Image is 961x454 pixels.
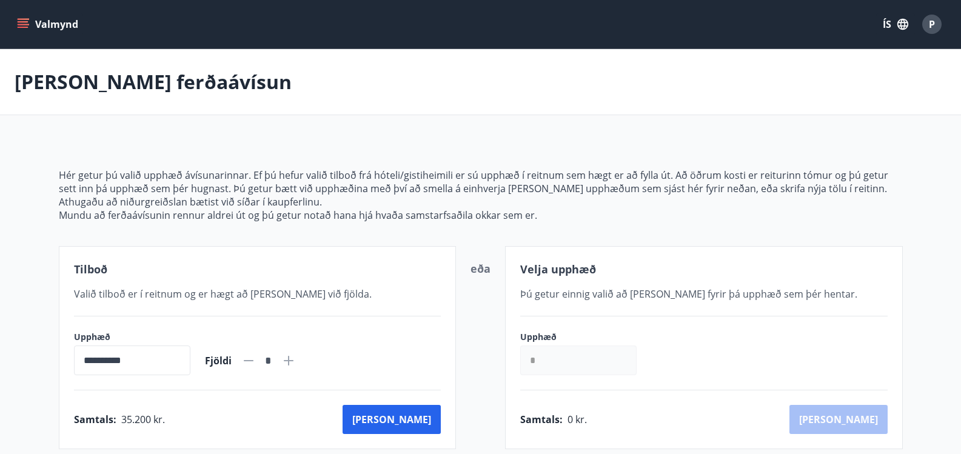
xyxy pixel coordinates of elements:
button: menu [15,13,83,35]
span: Samtals : [520,413,563,426]
span: Þú getur einnig valið að [PERSON_NAME] fyrir þá upphæð sem þér hentar. [520,287,857,301]
span: Samtals : [74,413,116,426]
span: 35.200 kr. [121,413,165,426]
span: P [929,18,935,31]
span: Tilboð [74,262,107,276]
button: [PERSON_NAME] [343,405,441,434]
button: ÍS [876,13,915,35]
p: Hér getur þú valið upphæð ávísunarinnar. Ef þú hefur valið tilboð frá hóteli/gistiheimili er sú u... [59,169,903,195]
span: Valið tilboð er í reitnum og er hægt að [PERSON_NAME] við fjölda. [74,287,372,301]
span: Fjöldi [205,354,232,367]
label: Upphæð [74,331,190,343]
span: 0 kr. [568,413,587,426]
label: Upphæð [520,331,649,343]
button: P [917,10,946,39]
p: [PERSON_NAME] ferðaávísun [15,68,292,95]
p: Mundu að ferðaávísunin rennur aldrei út og þú getur notað hana hjá hvaða samstarfsaðila okkar sem... [59,209,903,222]
p: Athugaðu að niðurgreiðslan bætist við síðar í kaupferlinu. [59,195,903,209]
span: Velja upphæð [520,262,596,276]
span: eða [470,261,491,276]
